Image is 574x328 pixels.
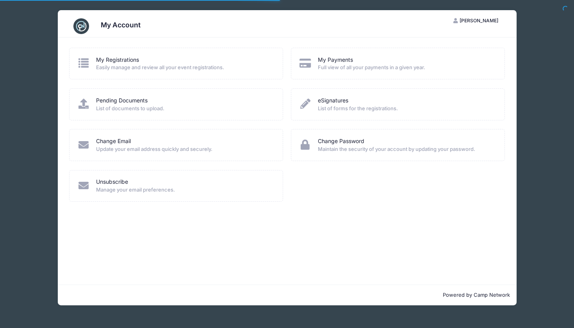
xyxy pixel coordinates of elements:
[460,18,498,23] span: [PERSON_NAME]
[96,186,273,194] span: Manage your email preferences.
[96,137,131,145] a: Change Email
[96,56,139,64] a: My Registrations
[318,105,494,113] span: List of forms for the registrations.
[64,291,510,299] p: Powered by Camp Network
[101,21,141,29] h3: My Account
[96,97,148,105] a: Pending Documents
[318,64,494,72] span: Full view of all your payments in a given year.
[318,137,364,145] a: Change Password
[318,56,353,64] a: My Payments
[73,18,89,34] img: CampNetwork
[96,105,273,113] span: List of documents to upload.
[318,145,494,153] span: Maintain the security of your account by updating your password.
[318,97,348,105] a: eSignatures
[447,14,505,27] button: [PERSON_NAME]
[96,178,128,186] a: Unsubscribe
[96,145,273,153] span: Update your email address quickly and securely.
[96,64,273,72] span: Easily manage and review all your event registrations.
